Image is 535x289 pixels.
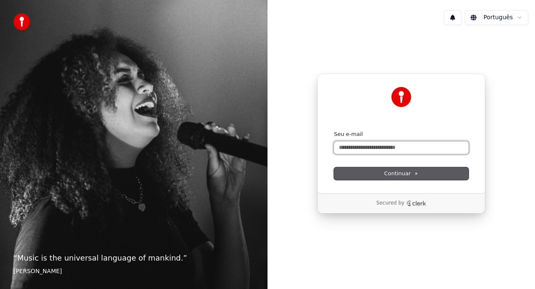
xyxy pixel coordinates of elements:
[334,167,469,180] button: Continuar
[334,130,363,138] label: Seu e-mail
[13,13,30,30] img: youka
[376,200,404,207] p: Secured by
[391,87,411,107] img: Youka
[384,170,418,177] span: Continuar
[13,252,254,264] p: “ Music is the universal language of mankind. ”
[406,200,426,206] a: Clerk logo
[13,267,254,276] footer: [PERSON_NAME]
